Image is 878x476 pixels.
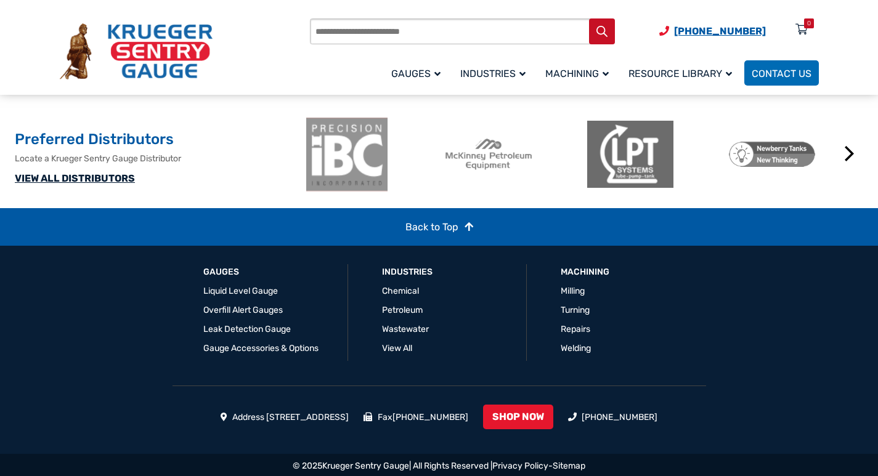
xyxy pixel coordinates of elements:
[587,118,673,192] img: LPT
[561,286,585,296] a: Milling
[553,461,585,471] a: Sitemap
[203,343,319,353] a: Gauge Accessories & Options
[203,286,278,296] a: Liquid Level Gauge
[445,118,532,192] img: McKinney Petroleum Equipment
[729,118,815,192] img: Newberry Tanks
[561,343,591,353] a: Welding
[15,172,135,184] a: VIEW ALL DISTRIBUTORS
[60,23,213,80] img: Krueger Sentry Gauge
[203,305,283,315] a: Overfill Alert Gauges
[382,286,419,296] a: Chemical
[384,58,453,87] a: Gauges
[837,142,862,166] button: Next
[545,68,609,79] span: Machining
[382,266,433,278] a: Industries
[556,199,568,211] button: 1 of 2
[382,343,412,353] a: View All
[391,68,441,79] span: Gauges
[221,411,349,424] li: Address [STREET_ADDRESS]
[561,266,609,278] a: Machining
[453,58,538,87] a: Industries
[744,60,819,86] a: Contact Us
[538,58,621,87] a: Machining
[807,18,811,28] div: 0
[674,25,766,37] span: [PHONE_NUMBER]
[15,152,298,165] p: Locate a Krueger Sentry Gauge Distributor
[460,68,526,79] span: Industries
[561,305,590,315] a: Turning
[382,305,423,315] a: Petroleum
[304,118,390,192] img: ibc-logo
[659,23,766,39] a: Phone Number (920) 434-8860
[203,266,239,278] a: GAUGES
[561,324,590,334] a: Repairs
[203,324,291,334] a: Leak Detection Gauge
[364,411,468,424] li: Fax
[15,130,298,150] h2: Preferred Distributors
[628,68,732,79] span: Resource Library
[322,461,409,471] a: Krueger Sentry Gauge
[752,68,811,79] span: Contact Us
[492,461,548,471] a: Privacy Policy
[574,199,587,211] button: 2 of 2
[483,405,553,429] a: SHOP NOW
[582,412,657,422] a: [PHONE_NUMBER]
[593,199,605,211] button: 3 of 2
[621,58,744,87] a: Resource Library
[382,324,429,334] a: Wastewater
